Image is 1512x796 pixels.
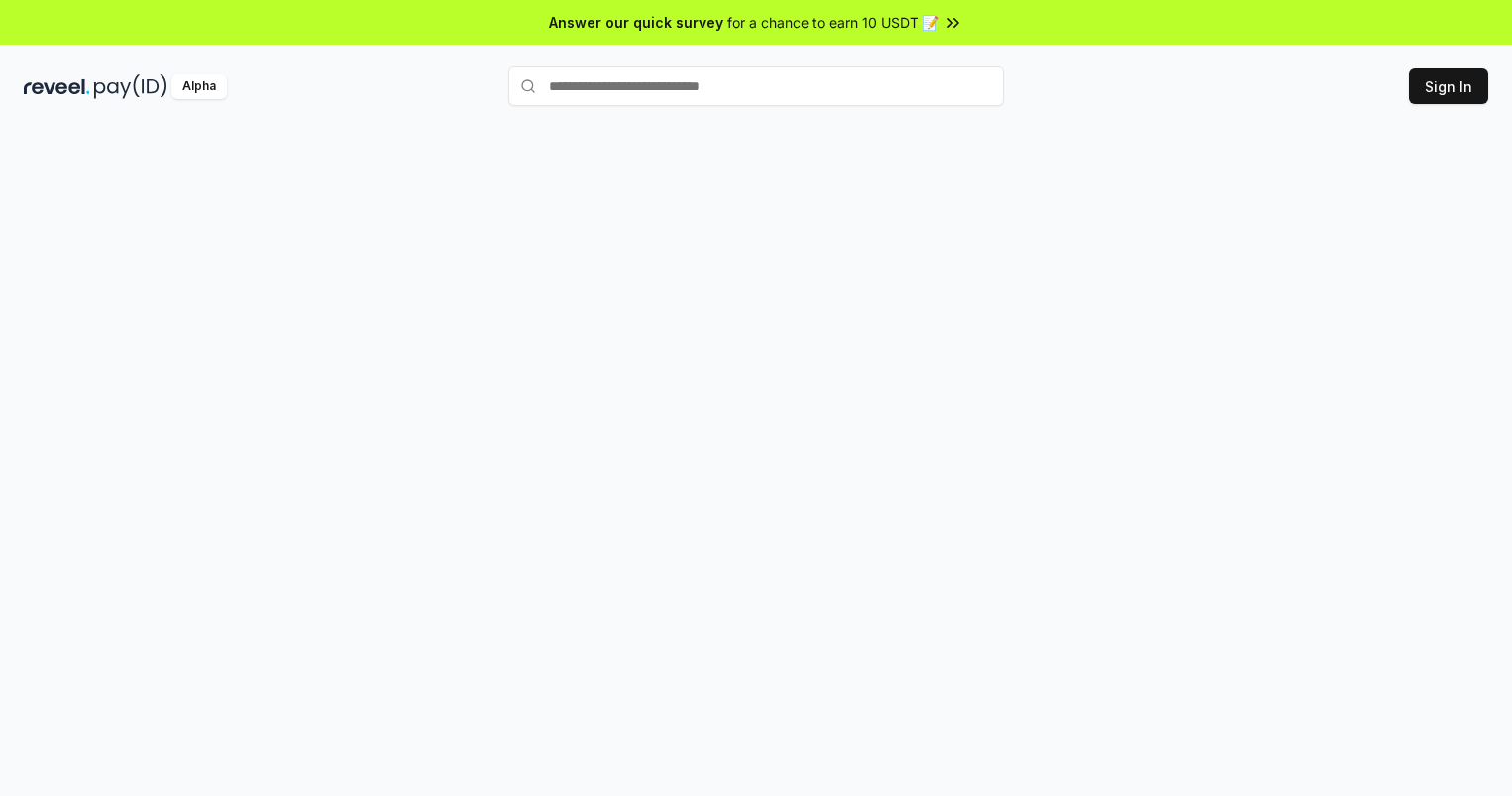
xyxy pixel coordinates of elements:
span: for a chance to earn 10 USDT 📝 [727,12,939,33]
div: Alpha [171,74,227,99]
span: Answer our quick survey [549,12,723,33]
img: reveel_dark [24,74,90,99]
button: Sign In [1409,68,1488,104]
img: pay_id [94,74,167,99]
